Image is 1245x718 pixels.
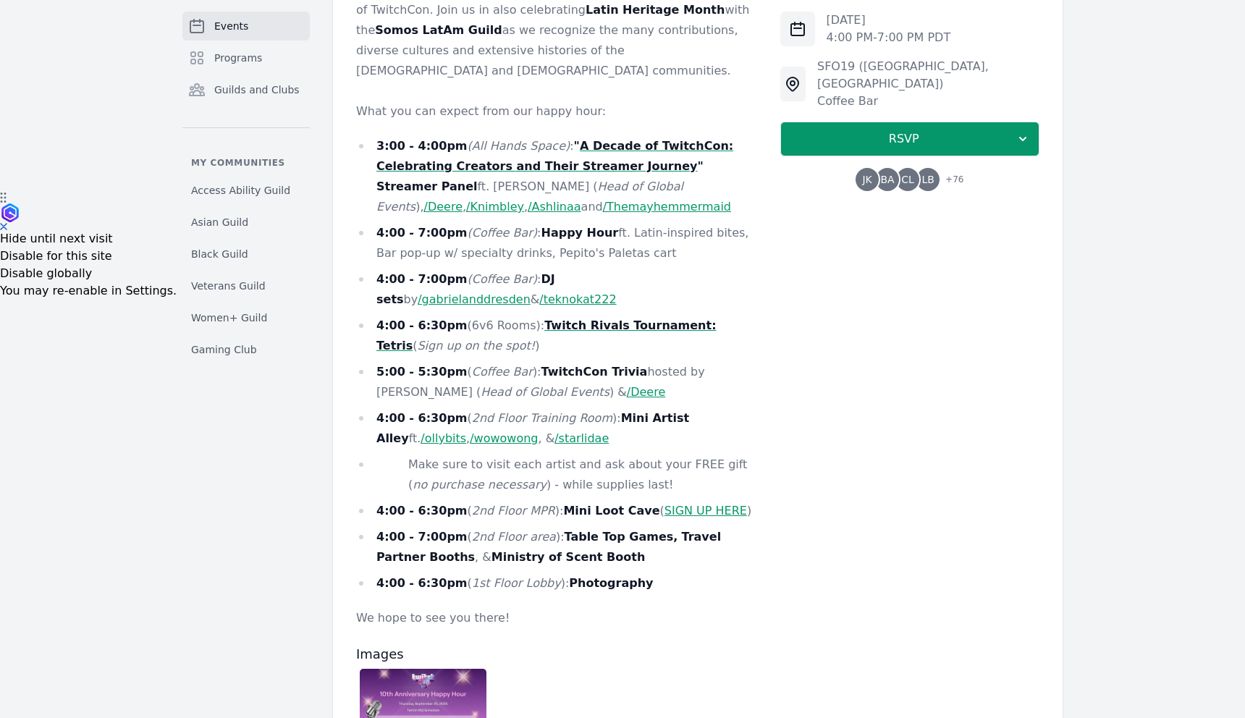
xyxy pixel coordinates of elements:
p: We hope to see you there! [356,608,757,628]
strong: Ministry of Scent Booth [491,550,646,564]
li: Make sure to visit each artist and ask about your FREE gift ( ) - while supplies last! [356,455,757,495]
a: /Ashlinaa [528,200,581,214]
a: Veterans Guild [182,273,310,299]
strong: TwitchCon Trivia [541,365,648,379]
a: /Deere [424,200,463,214]
span: Gaming Club [191,342,257,357]
span: LB [921,174,934,185]
p: My communities [182,157,310,169]
em: no purchase necessary [413,478,546,491]
span: Black Guild [191,247,248,261]
strong: 4:00 - 7:00pm [376,530,468,544]
strong: " [574,139,580,153]
li: : ft. [PERSON_NAME] ( ), , , and [356,136,757,217]
a: Gaming Club [182,337,310,363]
em: Coffee Bar [472,365,533,379]
a: /wowowong [470,431,538,445]
div: Coffee Bar [817,93,1039,110]
span: Veterans Guild [191,279,266,293]
li: : ft. Latin-inspired bites, Bar pop-up w/ specialty drinks, Pepito's Paletas cart [356,223,757,263]
a: /ollybits [421,431,466,445]
p: [DATE] [827,12,951,29]
a: /Knimbley [466,200,524,214]
a: Access Ability Guild [182,177,310,203]
strong: 4:00 - 6:30pm [376,411,468,425]
a: Events [182,12,310,41]
a: /Deere [627,385,665,399]
a: Asian Guild [182,209,310,235]
span: Guilds and Clubs [214,83,300,97]
strong: 4:00 - 6:30pm [376,576,468,590]
a: /starlidae [554,431,609,445]
h3: Images [356,646,757,663]
a: SIGN UP HERE [664,504,747,518]
span: + 76 [937,171,963,191]
strong: Somos LatAm Guild [375,23,502,37]
span: Access Ability Guild [191,183,290,198]
strong: Table Top Games, [565,530,678,544]
span: RSVP [793,130,1016,148]
strong: Happy Hour [541,226,619,240]
a: Black Guild [182,241,310,267]
span: CL [901,174,914,185]
nav: Sidebar [182,12,310,363]
a: /teknokat222 [539,292,616,306]
a: Twitch Rivals Tournament: Tetris [376,318,717,352]
span: Events [214,19,248,33]
strong: 3:00 - 4:00pm [376,139,468,153]
em: 2nd Floor MPR [472,504,555,518]
em: Sign up on the spot! [417,339,535,352]
a: Guilds and Clubs [182,75,310,104]
li: (6v6 Rooms): ( ) [356,316,757,356]
span: JK [862,174,871,185]
li: ( ): , & [356,527,757,567]
strong: 4:00 - 7:00pm [376,272,468,286]
strong: 5:00 - 5:30pm [376,365,468,379]
em: 1st Floor Lobby [472,576,561,590]
li: ( ): [356,573,757,594]
span: Asian Guild [191,215,248,229]
em: (Coffee Bar) [468,226,538,240]
em: (All Hands Space) [468,139,570,153]
li: : by & [356,269,757,310]
a: /Themayhemmermaid [603,200,731,214]
li: ( ): ( ) [356,501,757,521]
a: Women+ Guild [182,305,310,331]
p: 4:00 PM - 7:00 PM PDT [827,29,951,46]
p: What you can expect from our happy hour: [356,101,757,122]
strong: 4:00 - 7:00pm [376,226,468,240]
strong: 4:00 - 6:30pm [376,504,468,518]
strong: Latin Heritage Month [586,3,725,17]
strong: Streamer Panel [376,179,478,193]
em: (Coffee Bar) [468,272,538,286]
strong: " [697,159,703,173]
strong: Mini Loot Cave [563,504,659,518]
span: Programs [214,51,262,65]
strong: 4:00 - 6:30pm [376,318,468,332]
strong: Photography [569,576,653,590]
em: 2nd Floor area [472,530,556,544]
a: Programs [182,43,310,72]
a: /gabrielanddresden [418,292,531,306]
span: BA [881,174,895,185]
li: ( ): hosted by [PERSON_NAME] ( ) & [356,362,757,402]
em: 2nd Floor Training Room [472,411,612,425]
button: RSVP [780,122,1039,156]
span: Women+ Guild [191,311,267,325]
em: Head of Global Events [481,385,609,399]
li: ( ): ft. , , & [356,408,757,449]
div: SFO19 ([GEOGRAPHIC_DATA], [GEOGRAPHIC_DATA]) [817,58,1039,93]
